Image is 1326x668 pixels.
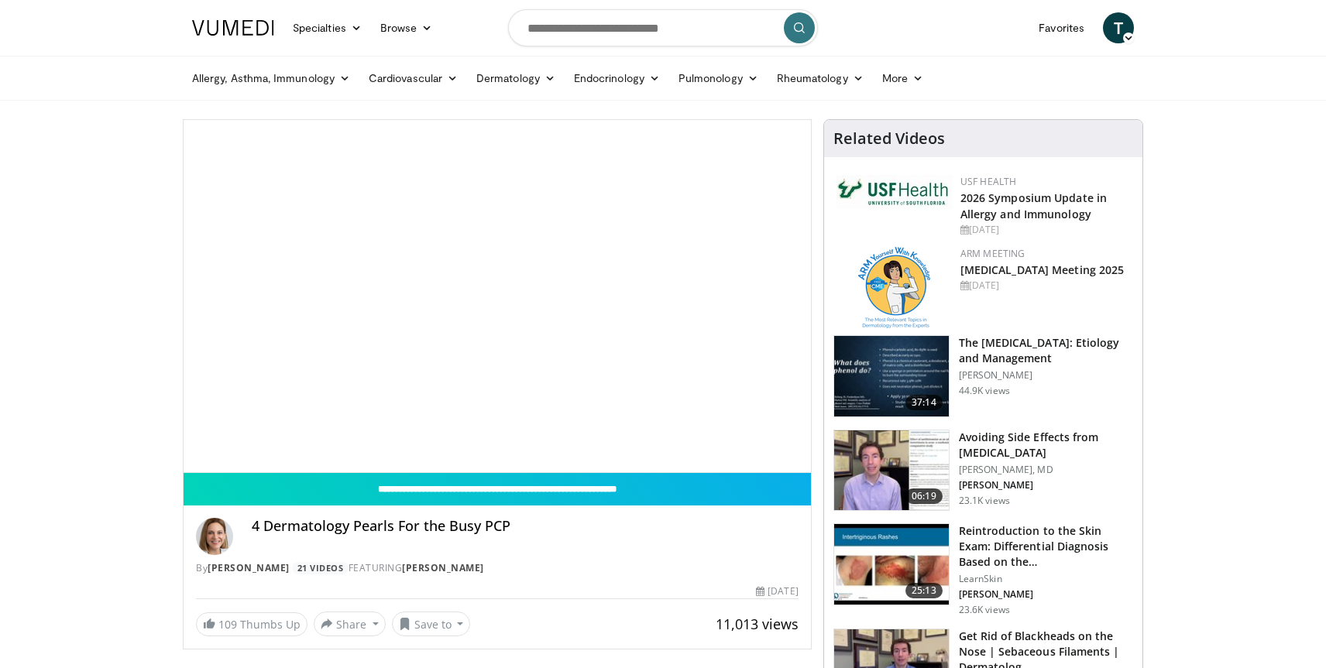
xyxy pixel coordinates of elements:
a: 37:14 The [MEDICAL_DATA]: Etiology and Management [PERSON_NAME] 44.9K views [833,335,1133,417]
p: LearnSkin [959,573,1133,585]
a: Favorites [1029,12,1094,43]
a: Specialties [283,12,371,43]
a: Dermatology [467,63,565,94]
a: Cardiovascular [359,63,467,94]
div: [DATE] [960,223,1130,237]
a: 25:13 Reintroduction to the Skin Exam: Differential Diagnosis Based on the… LearnSkin [PERSON_NAM... [833,523,1133,616]
a: ARM Meeting [960,247,1025,260]
img: 022c50fb-a848-4cac-a9d8-ea0906b33a1b.150x105_q85_crop-smart_upscale.jpg [834,524,949,605]
span: 11,013 views [716,615,799,633]
a: Pulmonology [669,63,768,94]
p: 44.9K views [959,385,1010,397]
a: [MEDICAL_DATA] Meeting 2025 [960,262,1125,277]
a: Rheumatology [768,63,873,94]
p: 23.1K views [959,495,1010,507]
h4: 4 Dermatology Pearls For the Busy PCP [252,518,799,535]
h3: Reintroduction to the Skin Exam: Differential Diagnosis Based on the… [959,523,1133,570]
a: Browse [371,12,442,43]
p: [PERSON_NAME] [959,369,1133,382]
a: [PERSON_NAME] [402,561,484,574]
h3: The [MEDICAL_DATA]: Etiology and Management [959,335,1133,366]
div: [DATE] [756,584,798,598]
img: 89a28c6a-718a-466f-b4d1-7c1f06d8483b.png.150x105_q85_autocrop_double_scale_upscale_version-0.2.png [858,247,930,328]
button: Save to [392,611,471,636]
a: T [1103,12,1134,43]
video-js: Video Player [184,120,811,473]
a: More [873,63,933,94]
a: 21 Videos [292,562,349,575]
img: Avatar [196,518,233,555]
img: 6ba8804a-8538-4002-95e7-a8f8012d4a11.png.150x105_q85_autocrop_double_scale_upscale_version-0.2.jpg [836,175,953,209]
a: USF Health [960,175,1017,188]
a: Endocrinology [565,63,669,94]
span: 109 [218,617,237,632]
span: 25:13 [905,583,943,598]
p: 23.6K views [959,604,1010,616]
span: 06:19 [905,488,943,504]
button: Share [314,611,386,636]
h3: Avoiding Side Effects from [MEDICAL_DATA] [959,430,1133,461]
div: [DATE] [960,279,1130,293]
p: [PERSON_NAME] [959,588,1133,601]
a: 2026 Symposium Update in Allergy and Immunology [960,190,1107,221]
a: [PERSON_NAME] [208,561,290,574]
span: 37:14 [905,395,943,410]
img: VuMedi Logo [192,20,274,36]
input: Search topics, interventions [508,9,818,46]
img: 6f9900f7-f6e7-4fd7-bcbb-2a1dc7b7d476.150x105_q85_crop-smart_upscale.jpg [834,430,949,511]
p: [PERSON_NAME], MD [959,464,1133,476]
a: 06:19 Avoiding Side Effects from [MEDICAL_DATA] [PERSON_NAME], MD [PERSON_NAME] 23.1K views [833,430,1133,512]
p: [PERSON_NAME] [959,479,1133,492]
img: c5af237d-e68a-4dd3-8521-77b3daf9ece4.150x105_q85_crop-smart_upscale.jpg [834,336,949,416]
h4: Related Videos [833,129,945,148]
a: Allergy, Asthma, Immunology [183,63,359,94]
a: 109 Thumbs Up [196,612,307,636]
div: By FEATURING [196,561,799,575]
